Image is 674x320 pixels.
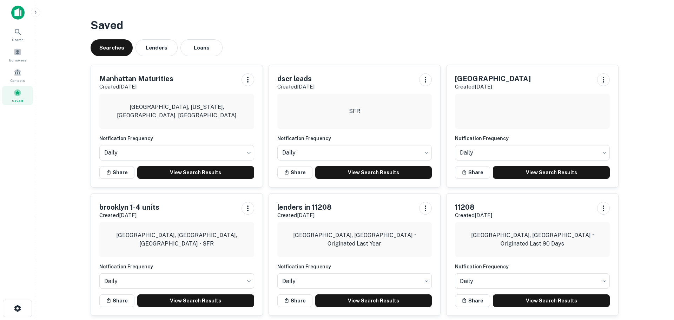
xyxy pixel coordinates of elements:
h5: 11208 [455,202,492,213]
span: Saved [12,98,23,104]
p: [GEOGRAPHIC_DATA], [GEOGRAPHIC_DATA] • Originated Last Year [283,231,427,248]
a: View Search Results [493,166,610,179]
p: [GEOGRAPHIC_DATA], [GEOGRAPHIC_DATA], [GEOGRAPHIC_DATA] • SFR [105,231,249,248]
button: Share [99,166,134,179]
div: Without label [99,143,254,163]
div: Without label [277,143,432,163]
h6: Notfication Frequency [277,263,432,270]
a: View Search Results [315,294,432,307]
span: Contacts [11,78,25,83]
span: Borrowers [9,57,26,63]
h6: Notfication Frequency [99,135,254,142]
h5: dscr leads [277,73,315,84]
button: Share [277,166,312,179]
button: Share [455,166,490,179]
h6: Notfication Frequency [99,263,254,270]
iframe: Chat Widget [639,264,674,298]
a: View Search Results [137,294,254,307]
button: Loans [180,39,223,56]
img: capitalize-icon.png [11,6,25,20]
a: Search [2,25,33,44]
p: Created [DATE] [277,83,315,91]
p: Created [DATE] [455,83,531,91]
p: [GEOGRAPHIC_DATA], [US_STATE], [GEOGRAPHIC_DATA], [GEOGRAPHIC_DATA] [105,103,249,120]
h6: Notfication Frequency [277,135,432,142]
h5: Manhattan Maturities [99,73,173,84]
p: Created [DATE] [99,211,159,220]
button: Share [455,294,490,307]
button: Share [99,294,134,307]
a: Borrowers [2,45,33,64]
a: Contacts [2,66,33,85]
h5: brooklyn 1-4 units [99,202,159,213]
a: Saved [2,86,33,105]
span: Search [12,37,24,43]
p: Created [DATE] [455,211,492,220]
h5: [GEOGRAPHIC_DATA] [455,73,531,84]
div: Without label [455,271,610,291]
a: View Search Results [315,166,432,179]
button: Searches [91,39,133,56]
p: Created [DATE] [99,83,173,91]
p: [GEOGRAPHIC_DATA], [GEOGRAPHIC_DATA] • Originated Last 90 Days [461,231,604,248]
button: Lenders [136,39,178,56]
h3: Saved [91,17,619,34]
a: View Search Results [137,166,254,179]
p: Created [DATE] [277,211,332,220]
div: Without label [277,271,432,291]
h6: Notfication Frequency [455,263,610,270]
p: SFR [349,107,360,116]
div: Without label [99,271,254,291]
h6: Notfication Frequency [455,135,610,142]
div: Without label [455,143,610,163]
h5: lenders in 11208 [277,202,332,213]
a: View Search Results [493,294,610,307]
button: Share [277,294,312,307]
